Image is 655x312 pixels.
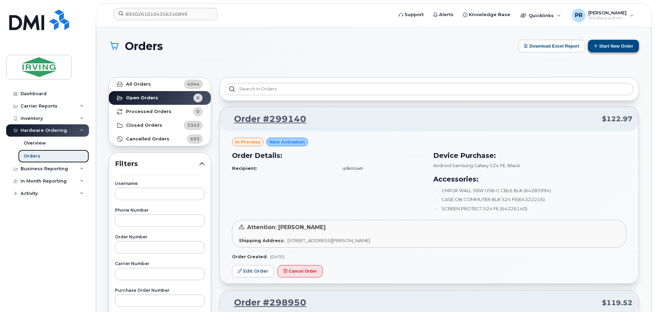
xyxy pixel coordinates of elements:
span: [DATE] [270,254,284,259]
span: 0 [196,108,200,115]
label: Phone Number [115,208,205,212]
label: Purchase Order Number [115,288,205,292]
h3: Order Details: [232,150,425,161]
strong: Cancelled Orders [126,136,169,142]
input: Search in orders [225,83,633,95]
span: [STREET_ADDRESS][PERSON_NAME] [287,238,370,243]
a: Cancelled Orders693 [109,132,211,146]
span: , Black [505,163,520,168]
span: $119.52 [602,298,632,308]
a: Open Orders8 [109,91,211,105]
a: All Orders4044 [109,77,211,91]
strong: Order Created: [232,254,267,259]
strong: All Orders [126,82,151,87]
label: Username [115,182,205,186]
strong: Processed Orders [126,109,171,114]
a: Order #299140 [226,113,306,125]
span: Android Samsung Galaxy S24 FE [433,163,505,168]
li: SCREEN PROTECT S24 FE (64326140) [433,205,626,212]
label: Carrier Number [115,262,205,266]
button: Cancel Order [278,265,323,278]
h3: Device Purchase: [433,150,626,161]
td: unknown [336,162,425,174]
strong: Recipient: [232,165,257,171]
button: Download Excel Report [518,40,585,52]
h3: Accessories: [433,174,626,184]
span: 693 [190,136,200,142]
strong: Shipping Address: [239,238,285,243]
span: Orders [125,40,163,52]
span: 8 [196,95,200,101]
a: Processed Orders0 [109,105,211,118]
strong: Open Orders [126,95,158,101]
span: in process [235,139,260,145]
a: Closed Orders3343 [109,118,211,132]
a: Edit Order [232,265,274,278]
button: Start New Order [588,40,639,52]
strong: Closed Orders [126,123,162,128]
span: $122.97 [602,114,632,124]
span: Attention: [PERSON_NAME] [247,224,326,230]
span: Filters [115,159,199,169]
label: Order Number [115,235,205,239]
li: CASE OB COMMUTER BLK S24 FE(64322216) [433,196,626,203]
span: New Activation [269,139,305,145]
li: CHRGR WALL 30W USB-C CBLE BLK (64283994) [433,187,626,194]
a: Order #298950 [226,297,306,309]
span: 4044 [187,81,200,87]
span: 3343 [187,122,200,128]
